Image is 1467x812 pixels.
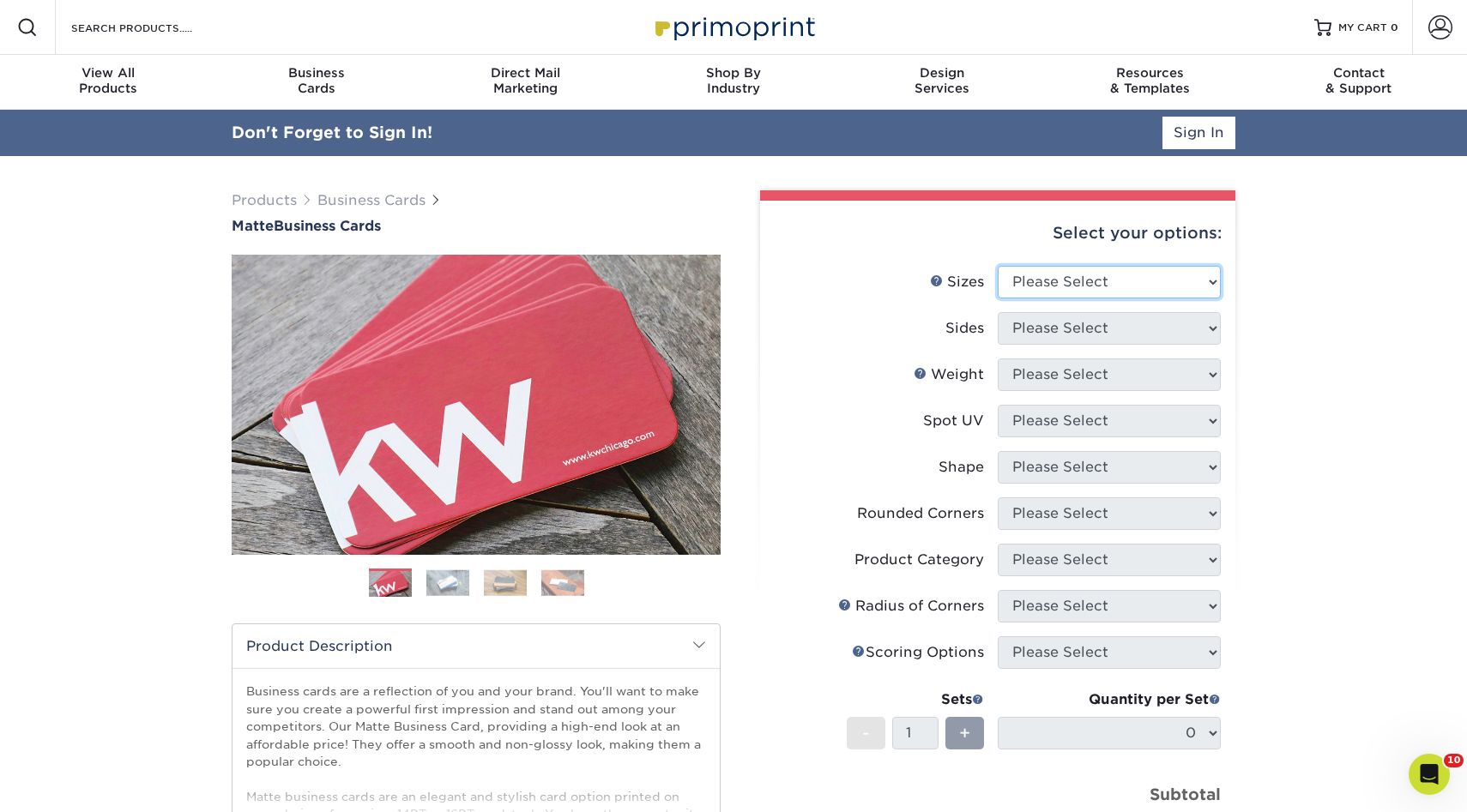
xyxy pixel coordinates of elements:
div: Scoring Options [852,642,984,663]
span: 10 [1444,754,1464,767]
span: Resources [1046,65,1254,81]
div: Services [837,65,1046,96]
div: Shape [939,457,984,478]
a: DesignServices [837,55,1046,110]
span: Matte [232,218,274,234]
iframe: Intercom live chat [1409,754,1450,795]
a: Products [232,192,297,208]
div: Products [4,65,213,96]
span: + [959,720,970,746]
div: Sets [847,689,984,710]
span: - [862,720,870,746]
a: BusinessCards [213,55,421,110]
div: Weight [914,364,984,385]
img: Matte 01 [232,160,721,649]
img: Business Cards 01 [369,562,412,605]
span: Direct Mail [421,65,630,81]
div: & Support [1254,65,1463,96]
div: Marketing [421,65,630,96]
img: Business Cards 04 [541,569,584,596]
h1: Business Cards [232,218,721,234]
span: 0 [1391,21,1398,33]
div: Product Category [854,550,984,570]
a: Sign In [1162,117,1235,149]
span: Contact [1254,65,1463,81]
span: Design [837,65,1046,81]
div: Don't Forget to Sign In! [232,121,432,145]
div: Sides [945,318,984,339]
h2: Product Description [232,624,720,668]
div: Spot UV [923,411,984,431]
span: Business [213,65,421,81]
div: Quantity per Set [998,689,1221,710]
div: Radius of Corners [838,596,984,617]
a: Resources& Templates [1046,55,1254,110]
div: Rounded Corners [857,503,984,524]
input: SEARCH PRODUCTS..... [69,17,237,38]
div: Sizes [930,272,984,292]
span: MY CART [1338,21,1387,35]
a: Direct MailMarketing [421,55,630,110]
div: Industry [630,65,838,96]
a: Contact& Support [1254,55,1463,110]
span: View All [4,65,213,81]
img: Primoprint [648,9,819,45]
img: Business Cards 02 [426,569,469,596]
a: MatteBusiness Cards [232,218,721,234]
strong: Subtotal [1150,785,1221,803]
img: Business Cards 03 [484,569,527,596]
a: View AllProducts [4,55,213,110]
a: Shop ByIndustry [630,55,838,110]
div: Cards [213,65,421,96]
div: Select your options: [774,201,1222,266]
div: & Templates [1046,65,1254,96]
a: Business Cards [317,192,426,208]
span: Shop By [630,65,838,81]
